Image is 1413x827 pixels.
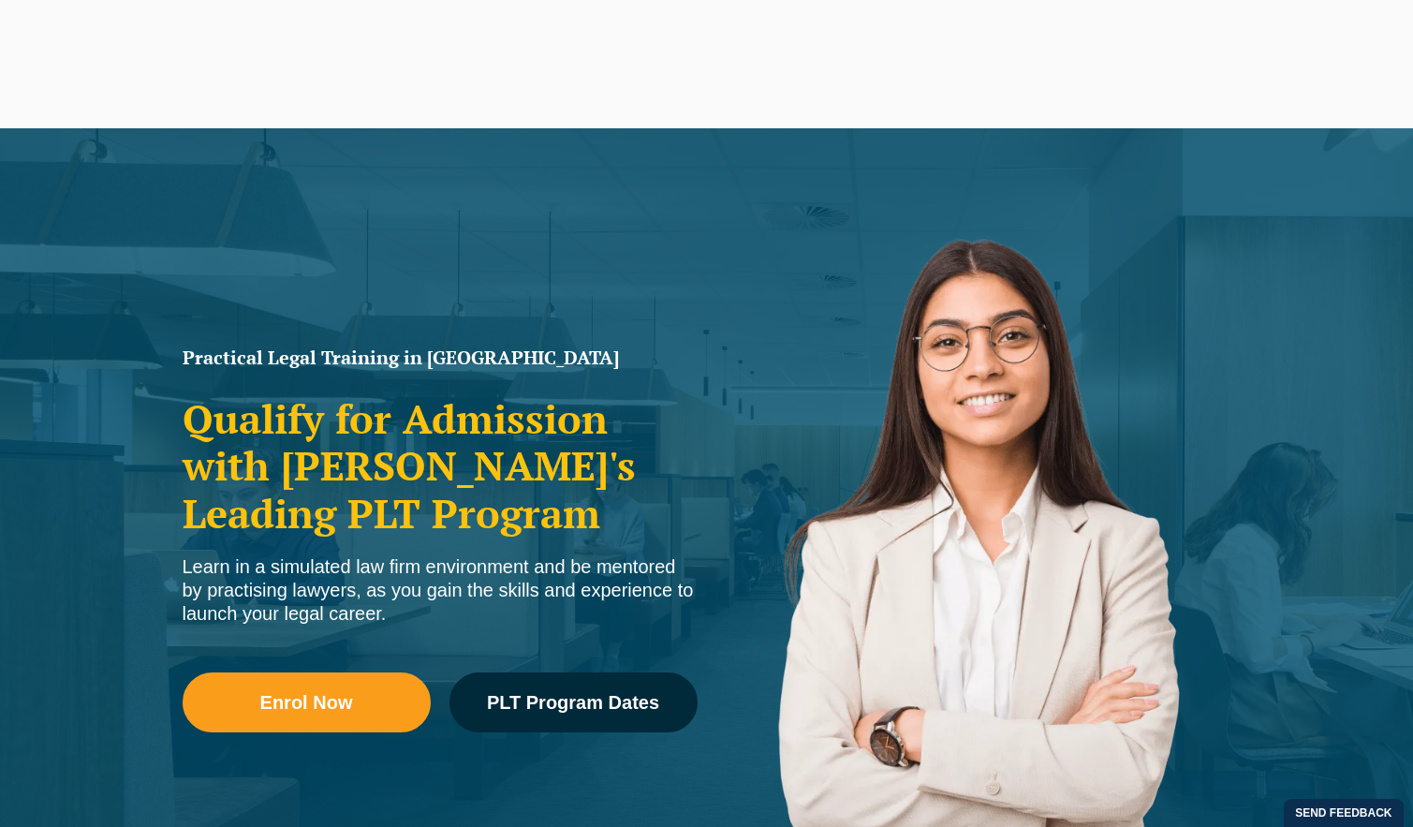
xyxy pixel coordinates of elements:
[183,672,431,732] a: Enrol Now
[260,693,353,712] span: Enrol Now
[183,555,698,626] div: Learn in a simulated law firm environment and be mentored by practising lawyers, as you gain the ...
[183,395,698,537] h2: Qualify for Admission with [PERSON_NAME]'s Leading PLT Program
[183,348,698,367] h1: Practical Legal Training in [GEOGRAPHIC_DATA]
[449,672,698,732] a: PLT Program Dates
[487,693,659,712] span: PLT Program Dates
